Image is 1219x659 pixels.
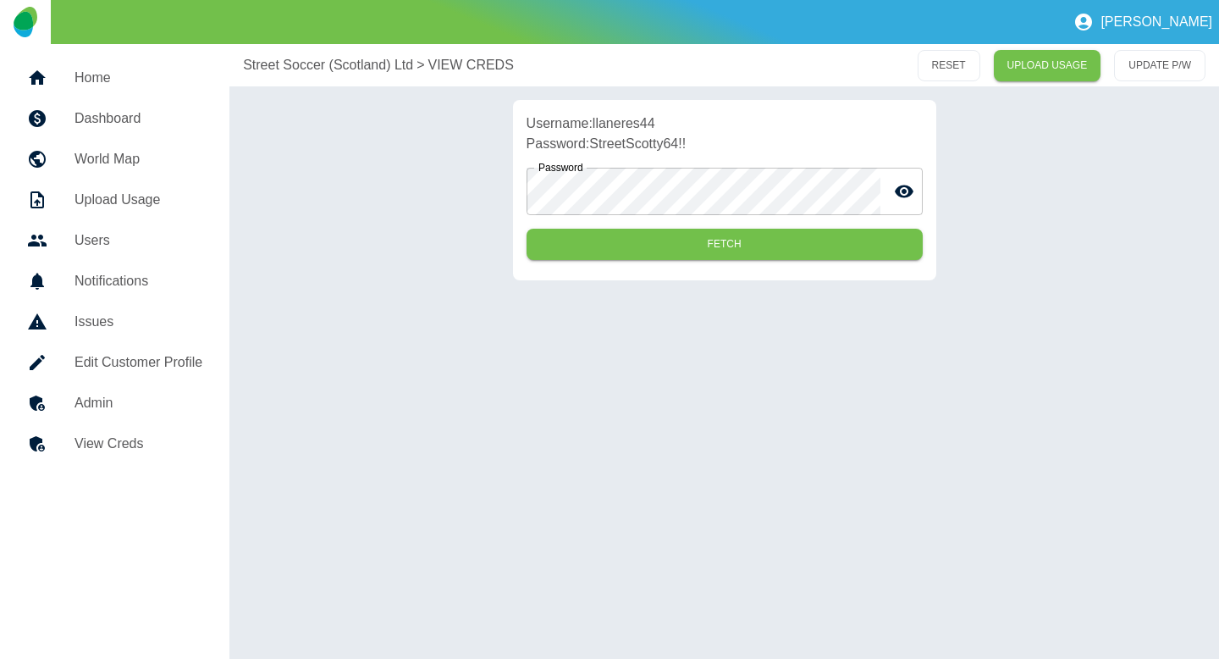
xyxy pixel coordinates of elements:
[527,134,923,154] p: Password: StreetScotty64!!
[538,160,583,174] label: Password
[14,98,216,139] a: Dashboard
[74,68,202,88] h5: Home
[428,55,514,75] a: VIEW CREDS
[527,229,923,260] button: Fetch
[14,424,216,464] a: View Creds
[243,55,413,75] a: Street Soccer (Scotland) Ltd
[74,352,202,373] h5: Edit Customer Profile
[1100,14,1212,30] p: [PERSON_NAME]
[74,312,202,332] h5: Issues
[14,7,36,37] img: Logo
[14,383,216,424] a: Admin
[994,50,1101,81] a: UPLOAD USAGE
[14,302,216,342] a: Issues
[14,220,216,261] a: Users
[918,50,980,81] button: RESET
[1114,50,1205,81] button: UPDATE P/W
[74,149,202,169] h5: World Map
[14,342,216,383] a: Edit Customer Profile
[74,230,202,251] h5: Users
[14,180,216,220] a: Upload Usage
[416,55,424,75] p: >
[74,190,202,210] h5: Upload Usage
[14,139,216,180] a: World Map
[14,58,216,98] a: Home
[1067,5,1219,39] button: [PERSON_NAME]
[14,261,216,302] a: Notifications
[527,114,923,134] p: Username: llaneres44
[74,108,202,129] h5: Dashboard
[74,271,202,291] h5: Notifications
[74,434,202,454] h5: View Creds
[74,393,202,413] h5: Admin
[887,174,921,208] button: toggle password visibility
